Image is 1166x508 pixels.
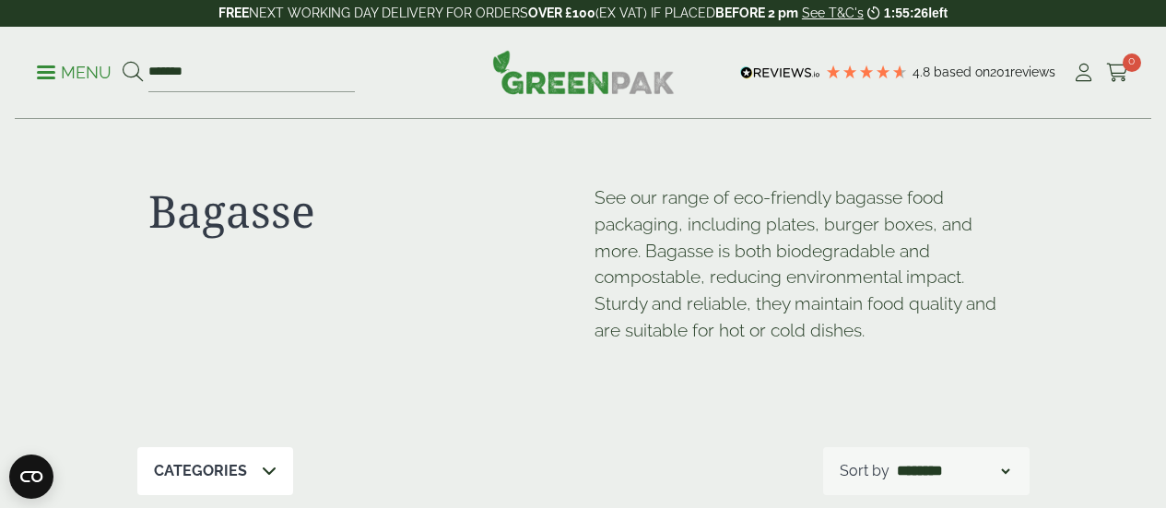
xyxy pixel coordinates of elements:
select: Shop order [893,460,1013,482]
div: 4.79 Stars [825,64,908,80]
i: Cart [1106,64,1129,82]
a: See T&C's [802,6,864,20]
span: reviews [1010,65,1055,79]
a: Menu [37,62,112,80]
strong: FREE [218,6,249,20]
i: My Account [1072,64,1095,82]
strong: BEFORE 2 pm [715,6,798,20]
button: Open CMP widget [9,455,53,499]
span: 4.8 [913,65,934,79]
span: Based on [934,65,990,79]
p: Categories [154,460,247,482]
img: GreenPak Supplies [492,50,675,94]
span: 201 [990,65,1010,79]
a: 0 [1106,59,1129,87]
p: Menu [37,62,112,84]
span: left [928,6,948,20]
span: 0 [1123,53,1141,72]
span: 1:55:26 [884,6,928,20]
p: Sort by [840,460,889,482]
img: REVIEWS.io [740,66,820,79]
strong: OVER £100 [528,6,595,20]
p: See our range of eco-friendly bagasse food packaging, including plates, burger boxes, and more. B... [595,184,1019,344]
h1: Bagasse [148,184,572,238]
